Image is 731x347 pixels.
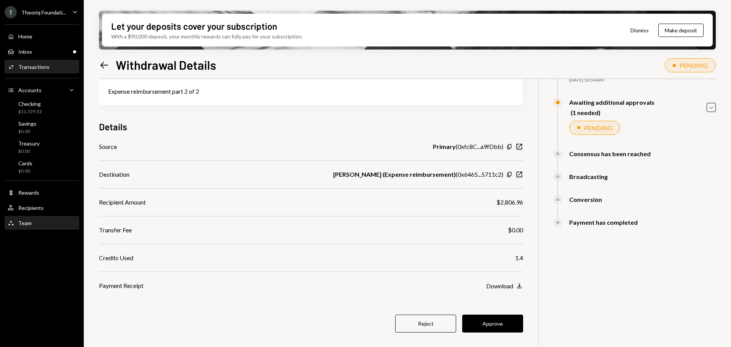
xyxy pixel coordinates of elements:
[571,109,654,116] div: (1 needed)
[433,142,503,151] div: ( 0xfc8C...a9fDbb )
[18,160,32,166] div: Cards
[18,120,37,127] div: Savings
[333,170,503,179] div: ( 0x6465...5711c2 )
[111,20,277,32] div: Let your deposits cover your subscription
[18,33,32,40] div: Home
[569,99,654,106] div: Awaiting additional approvals
[99,120,127,133] h3: Details
[5,45,79,58] a: Inbox
[5,201,79,214] a: Recipients
[18,189,39,196] div: Rewards
[5,6,17,18] div: T
[515,253,523,262] div: 1.4
[18,168,32,174] div: $0.00
[584,124,612,131] div: PENDING
[496,198,523,207] div: $2,806.96
[111,32,303,40] div: With a $90,000 deposit, your monthly rewards can fully pay for your subscription.
[433,142,456,151] b: Primary
[486,282,523,290] button: Download
[18,48,32,55] div: Inbox
[658,24,704,37] button: Make deposit
[680,62,708,69] div: PENDING
[569,219,638,226] div: Payment has completed
[5,60,79,74] a: Transactions
[5,138,79,156] a: Treasury$0.00
[18,101,42,107] div: Checking
[18,140,40,147] div: Treasury
[569,77,716,83] div: [DATE] 10:54 AM
[18,87,41,93] div: Accounts
[18,220,32,226] div: Team
[99,253,133,262] div: Credits Used
[5,216,79,230] a: Team
[486,282,513,289] div: Download
[116,57,216,72] h1: Withdrawal Details
[333,170,456,179] b: [PERSON_NAME] (Expense reimbursement)
[18,148,40,155] div: $0.00
[108,87,514,96] div: Expense reimbursement part 2 of 2
[621,21,658,39] button: Dismiss
[5,118,79,136] a: Savings$0.00
[18,64,49,70] div: Transactions
[5,158,79,176] a: Cards$0.00
[21,9,66,16] div: Theoriq Foundati...
[99,170,129,179] div: Destination
[5,83,79,97] a: Accounts
[18,128,37,135] div: $0.00
[5,29,79,43] a: Home
[5,185,79,199] a: Rewards
[99,142,117,151] div: Source
[18,205,44,211] div: Recipients
[569,150,651,157] div: Consensus has been reached
[462,315,523,333] button: Approve
[569,173,608,180] div: Broadcasting
[5,98,79,117] a: Checking$11,729.52
[99,281,144,290] div: Payment Receipt
[18,109,42,115] div: $11,729.52
[395,315,456,333] button: Reject
[569,196,602,203] div: Conversion
[99,198,146,207] div: Recipient Amount
[99,225,132,235] div: Transfer Fee
[508,225,523,235] div: $0.00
